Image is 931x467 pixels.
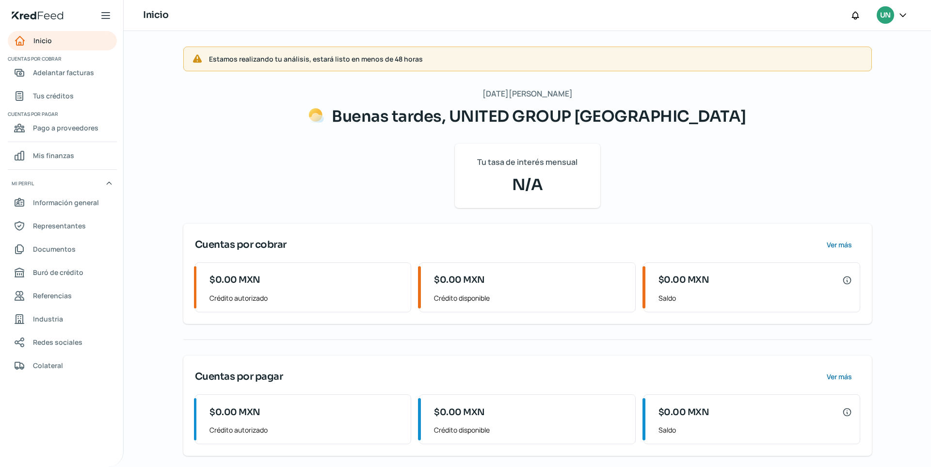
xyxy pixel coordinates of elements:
[209,424,403,436] span: Crédito autorizado
[33,336,82,348] span: Redes sociales
[8,63,117,82] a: Adelantar facturas
[33,290,72,302] span: Referencias
[8,86,117,106] a: Tus créditos
[33,34,52,47] span: Inicio
[195,370,283,384] span: Cuentas por pagar
[8,146,117,165] a: Mis finanzas
[819,367,860,386] button: Ver más
[658,424,852,436] span: Saldo
[658,406,709,419] span: $0.00 MXN
[195,238,287,252] span: Cuentas por cobrar
[33,66,94,79] span: Adelantar facturas
[8,333,117,352] a: Redes sociales
[8,31,117,50] a: Inicio
[827,242,852,248] span: Ver más
[482,87,573,101] span: [DATE][PERSON_NAME]
[477,155,578,169] span: Tu tasa de interés mensual
[33,266,83,278] span: Buró de crédito
[33,220,86,232] span: Representantes
[8,118,117,138] a: Pago a proveedores
[8,193,117,212] a: Información general
[33,149,74,161] span: Mis finanzas
[658,292,852,304] span: Saldo
[819,235,860,255] button: Ver más
[8,356,117,375] a: Colateral
[33,359,63,371] span: Colateral
[8,309,117,329] a: Industria
[827,373,852,380] span: Ver más
[12,179,34,188] span: Mi perfil
[434,424,627,436] span: Crédito disponible
[33,196,99,209] span: Información general
[434,274,485,287] span: $0.00 MXN
[143,8,168,22] h1: Inicio
[33,90,74,102] span: Tus créditos
[33,243,76,255] span: Documentos
[209,406,260,419] span: $0.00 MXN
[8,263,117,282] a: Buró de crédito
[434,292,627,304] span: Crédito disponible
[8,54,115,63] span: Cuentas por cobrar
[209,53,864,65] span: Estamos realizando tu análisis, estará listo en menos de 48 horas
[209,292,403,304] span: Crédito autorizado
[8,286,117,306] a: Referencias
[33,313,63,325] span: Industria
[434,406,485,419] span: $0.00 MXN
[8,216,117,236] a: Representantes
[880,10,890,21] span: UN
[466,173,589,196] span: N/A
[658,274,709,287] span: $0.00 MXN
[33,122,98,134] span: Pago a proveedores
[8,110,115,118] span: Cuentas por pagar
[308,108,324,123] img: Saludos
[332,107,746,126] span: Buenas tardes, UNITED GROUP [GEOGRAPHIC_DATA]
[209,274,260,287] span: $0.00 MXN
[8,240,117,259] a: Documentos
